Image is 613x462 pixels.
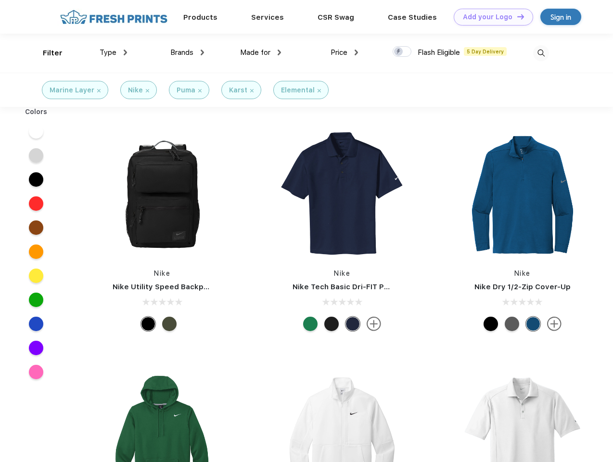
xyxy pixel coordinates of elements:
[162,317,177,331] div: Cargo Khaki
[113,282,217,291] a: Nike Utility Speed Backpack
[540,9,581,25] a: Sign in
[100,48,116,57] span: Type
[183,13,217,22] a: Products
[345,317,360,331] div: Midnight Navy
[459,131,587,259] img: func=resize&h=266
[250,89,254,92] img: filter_cancel.svg
[177,85,195,95] div: Puma
[293,282,396,291] a: Nike Tech Basic Dri-FIT Polo
[240,48,270,57] span: Made for
[550,12,571,23] div: Sign in
[533,45,549,61] img: desktop_search.svg
[146,89,149,92] img: filter_cancel.svg
[474,282,571,291] a: Nike Dry 1/2-Zip Cover-Up
[303,317,318,331] div: Luck Green
[18,107,55,117] div: Colors
[229,85,247,95] div: Karst
[278,131,406,259] img: func=resize&h=266
[367,317,381,331] img: more.svg
[355,50,358,55] img: dropdown.png
[98,131,226,259] img: func=resize&h=266
[517,14,524,19] img: DT
[418,48,460,57] span: Flash Eligible
[154,269,170,277] a: Nike
[331,48,347,57] span: Price
[281,85,315,95] div: Elemental
[97,89,101,92] img: filter_cancel.svg
[198,89,202,92] img: filter_cancel.svg
[505,317,519,331] div: Black Heather
[324,317,339,331] div: Black
[526,317,540,331] div: Gym Blue
[141,317,155,331] div: Black
[547,317,562,331] img: more.svg
[251,13,284,22] a: Services
[50,85,94,95] div: Marine Layer
[43,48,63,59] div: Filter
[334,269,350,277] a: Nike
[463,13,512,21] div: Add your Logo
[484,317,498,331] div: Black
[57,9,170,26] img: fo%20logo%202.webp
[514,269,531,277] a: Nike
[124,50,127,55] img: dropdown.png
[201,50,204,55] img: dropdown.png
[464,47,507,56] span: 5 Day Delivery
[170,48,193,57] span: Brands
[128,85,143,95] div: Nike
[278,50,281,55] img: dropdown.png
[318,89,321,92] img: filter_cancel.svg
[318,13,354,22] a: CSR Swag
